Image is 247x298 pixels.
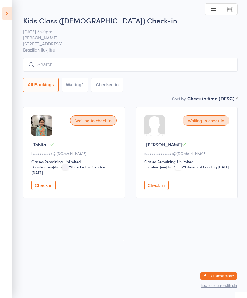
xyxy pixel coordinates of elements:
[31,115,52,136] img: image1750921135.png
[23,58,238,72] input: Search
[187,95,238,102] div: Check in time (DESC)
[31,159,119,164] div: Classes Remaining: Unlimited
[31,164,60,169] div: Brazilian Jiu-Jitsu
[174,164,229,169] span: / White – Last Grading [DATE]
[31,151,119,156] div: l••••••••••5@[DOMAIN_NAME]
[144,159,231,164] div: Classes Remaining: Unlimited
[144,164,173,169] div: Brazilian Jiu-Jitsu
[144,151,231,156] div: c••••••••••••••t@[DOMAIN_NAME]
[33,141,49,148] span: Tahlia L
[23,15,238,25] h2: Kids Class ([DEMOGRAPHIC_DATA]) Check-in
[81,82,84,87] div: 2
[144,181,169,190] button: Check in
[23,78,59,92] button: All Bookings
[31,181,56,190] button: Check in
[172,95,186,102] label: Sort by
[201,284,237,288] button: how to secure with pin
[23,41,228,47] span: [STREET_ADDRESS]
[183,115,229,126] div: Waiting to check in
[200,272,237,280] button: Exit kiosk mode
[62,78,88,92] button: Waiting2
[23,47,238,53] span: Brazilian Jiu-Jitsu
[23,28,228,34] span: [DATE] 5:00pm
[146,141,182,148] span: [PERSON_NAME]
[23,34,228,41] span: [PERSON_NAME]
[91,78,123,92] button: Checked in
[70,115,117,126] div: Waiting to check in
